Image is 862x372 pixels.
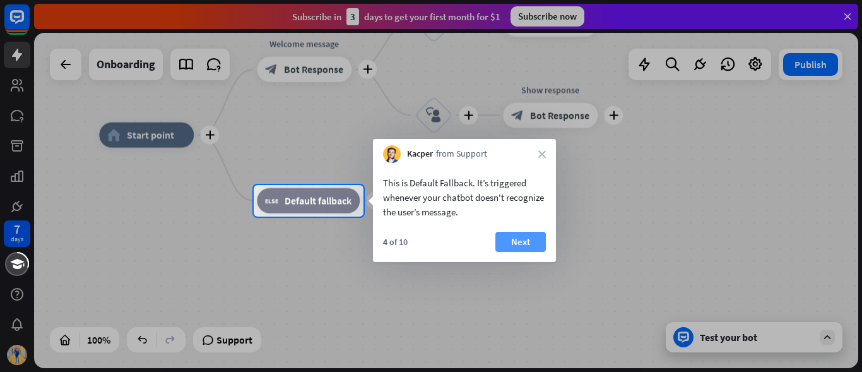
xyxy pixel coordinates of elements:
[383,176,546,219] div: This is Default Fallback. It’s triggered whenever your chatbot doesn't recognize the user’s message.
[538,150,546,158] i: close
[265,195,278,207] i: block_fallback
[495,232,546,252] button: Next
[10,5,48,43] button: Open LiveChat chat widget
[436,148,487,160] span: from Support
[285,195,351,207] span: Default fallback
[383,236,408,248] div: 4 of 10
[407,148,433,160] span: Kacper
